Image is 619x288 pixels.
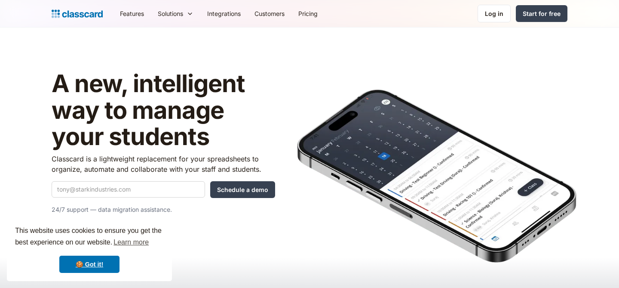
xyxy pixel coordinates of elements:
a: learn more about cookies [112,236,150,249]
input: Schedule a demo [210,181,275,198]
h1: A new, intelligent way to manage your students [52,71,275,150]
a: Pricing [291,4,325,23]
a: Customers [248,4,291,23]
a: Features [113,4,151,23]
a: Integrations [200,4,248,23]
span: This website uses cookies to ensure you get the best experience on our website. [15,226,164,249]
a: Start for free [516,5,567,22]
p: 24/7 support — data migration assistance. [52,204,275,215]
div: Solutions [151,4,200,23]
input: tony@starkindustries.com [52,181,205,198]
p: Classcard is a lightweight replacement for your spreadsheets to organize, automate and collaborat... [52,154,275,174]
div: Log in [485,9,503,18]
a: Logo [52,8,103,20]
a: dismiss cookie message [59,256,120,273]
form: Quick Demo Form [52,181,275,198]
div: Solutions [158,9,183,18]
div: Start for free [523,9,561,18]
a: Log in [478,5,511,22]
div: cookieconsent [7,217,172,281]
